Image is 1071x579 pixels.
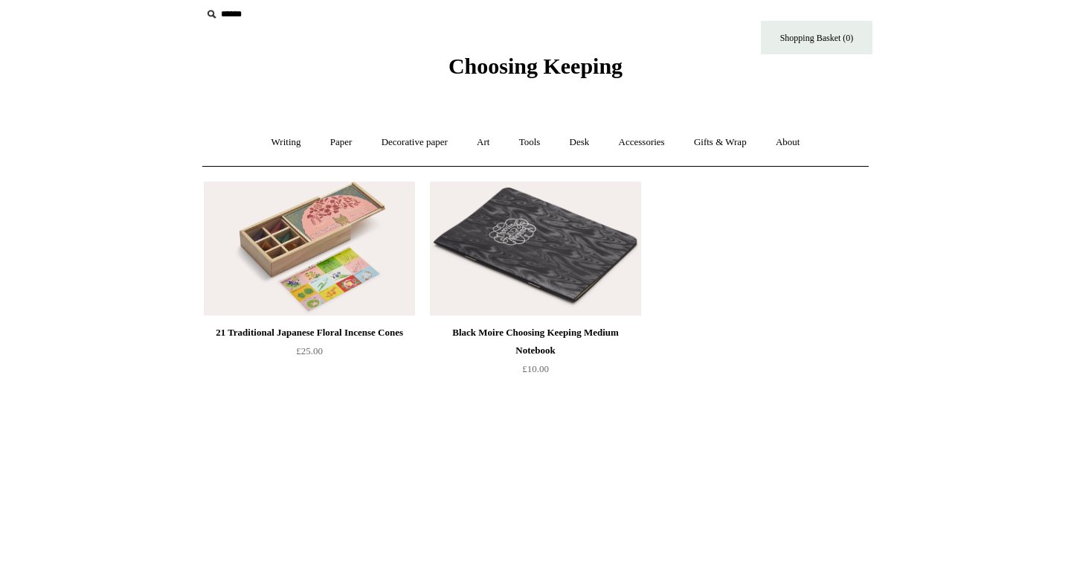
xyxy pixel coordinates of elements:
[761,21,872,54] a: Shopping Basket (0)
[681,123,760,162] a: Gifts & Wrap
[204,324,415,385] a: 21 Traditional Japanese Floral Incense Cones £25.00
[605,123,678,162] a: Accessories
[317,123,366,162] a: Paper
[204,182,415,316] img: 21 Traditional Japanese Floral Incense Cones
[208,324,411,342] div: 21 Traditional Japanese Floral Incense Cones
[258,123,315,162] a: Writing
[448,54,623,78] span: Choosing Keeping
[522,363,549,374] span: £10.00
[506,123,554,162] a: Tools
[430,182,641,316] a: Black Moire Choosing Keeping Medium Notebook Black Moire Choosing Keeping Medium Notebook
[430,182,641,316] img: Black Moire Choosing Keeping Medium Notebook
[448,65,623,76] a: Choosing Keeping
[296,345,323,356] span: £25.00
[368,123,461,162] a: Decorative paper
[434,324,637,359] div: Black Moire Choosing Keeping Medium Notebook
[556,123,603,162] a: Desk
[430,324,641,385] a: Black Moire Choosing Keeping Medium Notebook £10.00
[204,182,415,316] a: 21 Traditional Japanese Floral Incense Cones 21 Traditional Japanese Floral Incense Cones
[463,123,503,162] a: Art
[762,123,814,162] a: About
